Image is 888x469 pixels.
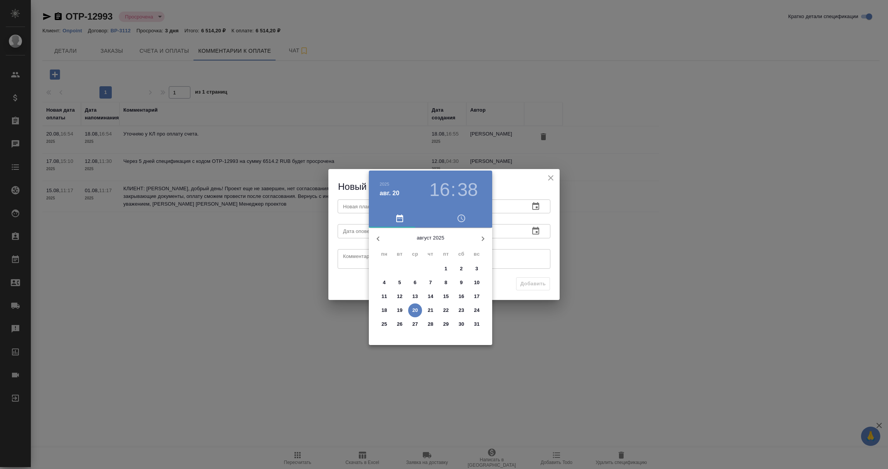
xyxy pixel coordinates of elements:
p: 17 [474,293,480,300]
span: сб [454,250,468,258]
p: 10 [474,279,480,286]
button: 5 [393,276,407,290]
p: 21 [428,307,434,314]
span: пт [439,250,453,258]
p: 6 [414,279,416,286]
button: авг. 20 [380,189,399,198]
button: 29 [439,317,453,331]
button: 12 [393,290,407,303]
p: 31 [474,320,480,328]
span: пн [377,250,391,258]
button: 6 [408,276,422,290]
button: 16 [429,179,450,201]
button: 31 [470,317,484,331]
button: 19 [393,303,407,317]
button: 24 [470,303,484,317]
button: 30 [454,317,468,331]
button: 8 [439,276,453,290]
button: 38 [457,179,478,201]
span: вс [470,250,484,258]
p: 25 [382,320,387,328]
button: 18 [377,303,391,317]
button: 17 [470,290,484,303]
p: 28 [428,320,434,328]
button: 1 [439,262,453,276]
span: ср [408,250,422,258]
p: 24 [474,307,480,314]
span: вт [393,250,407,258]
button: 21 [424,303,437,317]
button: 28 [424,317,437,331]
p: август 2025 [387,234,474,242]
p: 4 [383,279,385,286]
p: 19 [397,307,403,314]
button: 16 [454,290,468,303]
p: 22 [443,307,449,314]
button: 2025 [380,182,389,186]
p: 3 [475,265,478,273]
button: 22 [439,303,453,317]
p: 18 [382,307,387,314]
button: 26 [393,317,407,331]
button: 15 [439,290,453,303]
p: 5 [398,279,401,286]
p: 7 [429,279,432,286]
button: 3 [470,262,484,276]
p: 26 [397,320,403,328]
p: 13 [412,293,418,300]
button: 4 [377,276,391,290]
button: 25 [377,317,391,331]
button: 2 [454,262,468,276]
button: 11 [377,290,391,303]
button: 20 [408,303,422,317]
button: 27 [408,317,422,331]
p: 2 [460,265,462,273]
button: 10 [470,276,484,290]
h3: : [451,179,456,201]
p: 15 [443,293,449,300]
p: 11 [382,293,387,300]
p: 12 [397,293,403,300]
p: 27 [412,320,418,328]
span: чт [424,250,437,258]
p: 30 [459,320,464,328]
p: 1 [444,265,447,273]
button: 9 [454,276,468,290]
button: 23 [454,303,468,317]
p: 9 [460,279,462,286]
p: 23 [459,307,464,314]
p: 8 [444,279,447,286]
button: 7 [424,276,437,290]
p: 16 [459,293,464,300]
button: 13 [408,290,422,303]
p: 29 [443,320,449,328]
p: 20 [412,307,418,314]
button: 14 [424,290,437,303]
p: 14 [428,293,434,300]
